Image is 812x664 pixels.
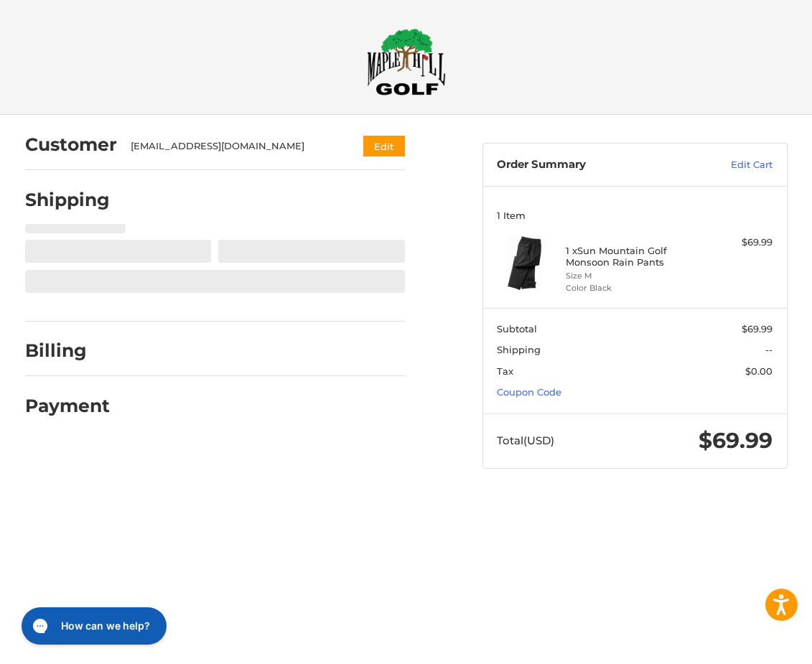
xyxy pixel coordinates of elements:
h2: Payment [25,395,110,417]
span: Subtotal [497,323,537,335]
span: Tax [497,365,513,377]
span: Shipping [497,344,541,355]
iframe: Gorgias live chat messenger [14,602,171,650]
span: Total (USD) [497,434,554,447]
span: $69.99 [742,323,773,335]
h2: Billing [25,340,109,362]
span: -- [765,344,773,355]
h3: 1 Item [497,210,773,221]
span: $0.00 [745,365,773,377]
div: [EMAIL_ADDRESS][DOMAIN_NAME] [131,139,335,154]
h2: Shipping [25,189,110,211]
h3: Order Summary [497,158,685,172]
li: Size M [566,270,700,282]
button: Edit [363,136,405,156]
div: $69.99 [704,235,773,250]
a: Edit Cart [685,158,773,172]
iframe: Google Customer Reviews [694,625,812,664]
a: Coupon Code [497,386,561,398]
h4: 1 x Sun Mountain Golf Monsoon Rain Pants [566,245,700,268]
img: Maple Hill Golf [367,28,446,95]
h2: Customer [25,134,117,156]
span: $69.99 [699,427,773,454]
li: Color Black [566,282,700,294]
